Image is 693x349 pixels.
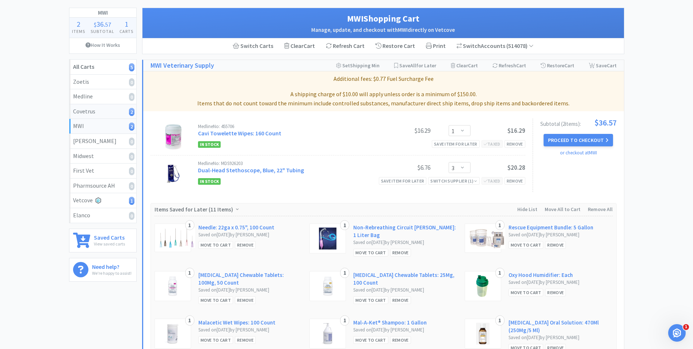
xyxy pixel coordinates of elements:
[432,140,480,148] div: Save item for later
[504,140,525,148] div: Remove
[370,38,420,54] div: Restore Cart
[73,77,133,87] div: Zoetis
[73,166,133,176] div: First Vet
[198,319,275,326] a: Malacetic Wet Wipes: 100 Count
[73,107,133,116] div: Covetrus
[607,62,617,69] span: Cart
[588,206,613,213] span: Remove All
[420,38,451,54] div: Print
[235,241,256,249] div: Remove
[146,90,621,108] p: A shipping charge of $10.00 will apply unless order is a minimum of $150.00. Items that do not co...
[353,296,388,304] div: Move to Cart
[353,224,457,239] a: Non-Rebreathing Circuit [PERSON_NAME]: 1 Liter Bag
[94,21,96,28] span: $
[105,21,111,28] span: 57
[73,196,133,205] div: Vetcove
[321,323,335,345] img: 1440f14f58224a86b73dd057118787d7_18038.png
[509,231,613,239] div: Saved on [DATE] by [PERSON_NAME]
[69,89,136,104] a: Medline0
[469,228,505,249] img: 29dd0e39f49d4b0a9063bee68598384e_492987.png
[150,26,617,34] h2: Manage, update, and checkout with MWI directly on Vetcove
[353,336,388,344] div: Move to Cart
[509,271,573,279] a: Oxy Hood Humidifier: Each
[509,279,613,286] div: Saved on [DATE] by [PERSON_NAME]
[683,324,689,330] span: 1
[73,211,133,220] div: Elanco
[94,240,125,247] p: View saved carts
[668,324,686,342] iframe: Intercom live chat
[73,136,133,146] div: [PERSON_NAME]
[198,326,302,334] div: Saved on [DATE] by [PERSON_NAME]
[69,179,136,194] a: Pharmsource AH0
[185,315,194,326] div: 1
[69,193,136,208] a: Vetcove1
[399,62,436,69] span: Save for Later
[69,208,136,223] a: Elanco0
[320,38,370,54] div: Refresh Cart
[210,206,231,213] span: 11 Items
[390,296,411,304] div: Remove
[198,224,274,231] a: Needle: 22ga x 0.75", 100 Count
[484,178,500,184] span: Taxed
[476,323,490,345] img: 872a9cc36973448fa2df1ab40da8b397_617024.png
[159,228,195,248] img: 4374c3541fc64dcb89e4199e0b2f3a8a_380037.png
[517,206,537,213] span: Hide List
[492,60,526,71] div: Refresh
[390,336,411,344] div: Remove
[160,161,186,187] img: bd3bc046a118498e80ec71f8d82ebabc_16550.png
[167,275,179,297] img: 45db21b9a6a84ad3a64e28ad2981fd18_538689.png
[69,164,136,179] a: First Vet0
[509,334,613,342] div: Saved on [DATE] by [PERSON_NAME]
[69,104,136,119] a: Covetrus2
[198,124,376,129] div: Medline No: 455706
[198,336,233,344] div: Move to Cart
[509,319,613,334] a: [MEDICAL_DATA] Oral Solution: 470Ml (250Mg/5 Ml)
[73,92,133,101] div: Medline
[164,323,182,345] img: 293f0966ffab457c954c8787be05db54_18032.png
[146,74,621,84] p: Additional fees: $0.77 Fuel Surcharge Fee
[73,121,133,131] div: MWI
[509,224,593,231] a: Rescue Equipment Bundle: 5 Gallon
[541,60,574,71] div: Restore
[353,319,427,326] a: Mal-A-Ket® Shampoo: 1 Gallon
[77,19,80,29] span: 2
[129,108,134,116] i: 2
[304,42,315,49] span: Cart
[125,19,128,29] span: 1
[198,286,302,294] div: Saved on [DATE] by [PERSON_NAME]
[129,78,134,86] i: 0
[129,197,134,205] i: 1
[185,268,194,278] div: 1
[69,119,136,134] a: MWI2
[507,164,525,172] span: $20.28
[353,239,457,247] div: Saved on [DATE] by [PERSON_NAME]
[198,271,302,286] a: [MEDICAL_DATA] Chewable Tablets: 100Mg, 50 Count
[376,163,430,172] div: $6.76
[495,268,504,278] div: 1
[96,19,104,29] span: 36
[129,138,134,146] i: 0
[198,178,221,185] span: In Stock
[353,249,388,256] div: Move to Cart
[198,130,281,137] a: Cavi Towelette Wipes: 160 Count
[457,41,534,51] div: Accounts
[151,60,214,71] a: MWI Veterinary Supply
[129,63,134,71] i: 5
[88,28,117,35] h4: Subtotal
[589,60,617,71] div: Save
[336,60,380,71] div: Shipping Min
[495,220,504,230] div: 1
[545,289,566,296] div: Remove
[69,134,136,149] a: [PERSON_NAME]0
[463,42,481,49] span: Switch
[545,241,566,249] div: Remove
[342,62,350,69] span: Set
[379,177,427,185] div: Save item for later
[376,126,430,135] div: $16.29
[227,38,279,54] a: Switch Carts
[73,181,133,191] div: Pharmsource AH
[92,270,132,277] p: We're happy to assist!
[340,315,349,326] div: 1
[69,38,136,52] a: How It Works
